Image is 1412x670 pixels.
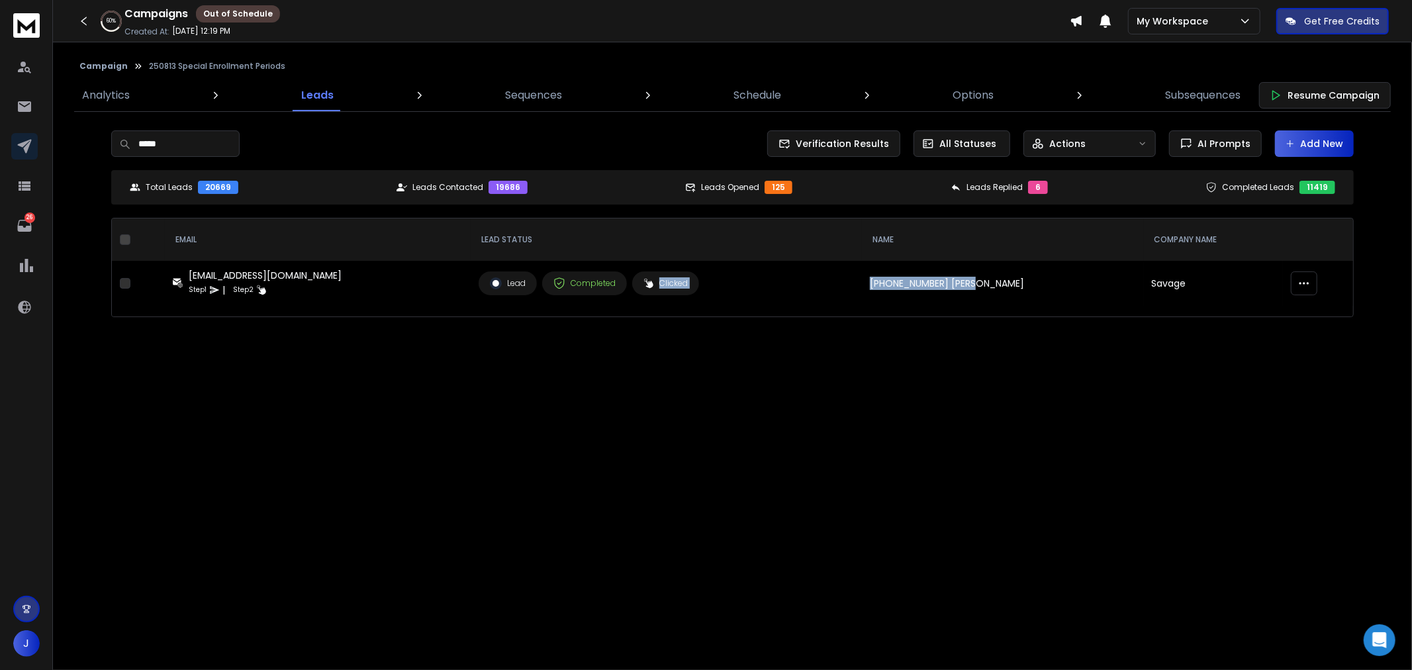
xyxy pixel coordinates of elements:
p: Created At: [124,26,169,37]
div: 19686 [489,181,528,194]
button: Get Free Credits [1276,8,1389,34]
div: Clicked [643,278,688,289]
button: J [13,630,40,657]
p: Schedule [733,87,781,103]
p: Subsequences [1165,87,1241,103]
p: Leads Opened [701,182,759,193]
div: [EMAIL_ADDRESS][DOMAIN_NAME] [189,269,342,282]
span: Verification Results [790,137,889,150]
div: 11419 [1299,181,1335,194]
div: Completed [553,277,616,289]
p: 250813 Special Enrollment Periods [149,61,285,72]
div: 125 [765,181,792,194]
a: Subsequences [1157,79,1248,111]
p: Leads Replied [966,182,1023,193]
a: Options [945,79,1002,111]
p: Options [953,87,994,103]
p: Actions [1049,137,1086,150]
a: Sequences [497,79,570,111]
div: Open Intercom Messenger [1364,624,1395,656]
a: 26 [11,213,38,239]
p: My Workspace [1137,15,1213,28]
span: AI Prompts [1192,137,1250,150]
th: LEAD STATUS [471,218,862,261]
h1: Campaigns [124,6,188,22]
p: [DATE] 12:19 PM [172,26,230,36]
button: AI Prompts [1169,130,1262,157]
div: Lead [490,277,526,289]
p: All Statuses [939,137,996,150]
a: Analytics [74,79,138,111]
p: Total Leads [146,182,193,193]
th: EMAIL [165,218,471,261]
p: Completed Leads [1222,182,1294,193]
p: Analytics [82,87,130,103]
p: | [222,283,225,297]
p: Leads Contacted [412,182,483,193]
a: Leads [293,79,342,111]
button: Campaign [79,61,128,72]
button: Add New [1275,130,1354,157]
p: 60 % [107,17,116,25]
div: Out of Schedule [196,5,280,23]
a: Schedule [726,79,789,111]
p: Step 1 [189,283,207,297]
p: Sequences [505,87,562,103]
div: 20669 [198,181,238,194]
button: Resume Campaign [1259,82,1391,109]
th: Company Name [1144,218,1283,261]
p: Get Free Credits [1304,15,1380,28]
th: NAME [862,218,1144,261]
img: logo [13,13,40,38]
p: Leads [301,87,334,103]
td: [PHONE_NUMBER] [PERSON_NAME] [862,261,1144,306]
div: 6 [1028,181,1048,194]
td: Savage [1144,261,1283,306]
p: Step 2 [233,283,254,297]
button: Verification Results [767,130,900,157]
p: 26 [24,213,35,223]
